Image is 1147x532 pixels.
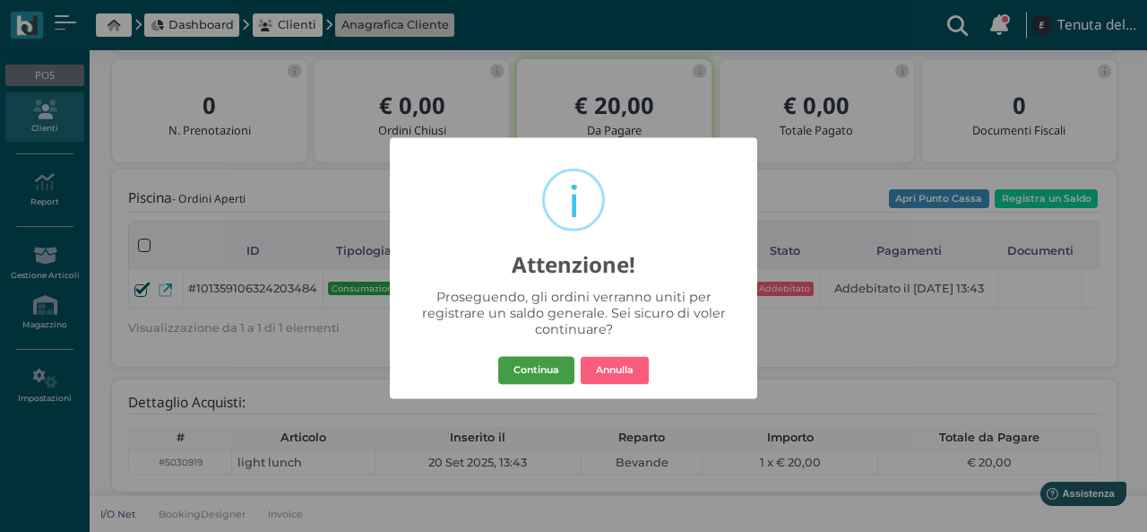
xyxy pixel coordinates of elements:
h2: Attenzione! [390,236,757,277]
span: Assistenza [53,14,118,28]
button: Annulla [581,356,649,385]
button: Continua [498,356,574,385]
div: Proseguendo, gli ordini verranno uniti per registrare un saldo generale. Sei sicuro di voler cont... [410,290,737,338]
div: i [568,173,580,231]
